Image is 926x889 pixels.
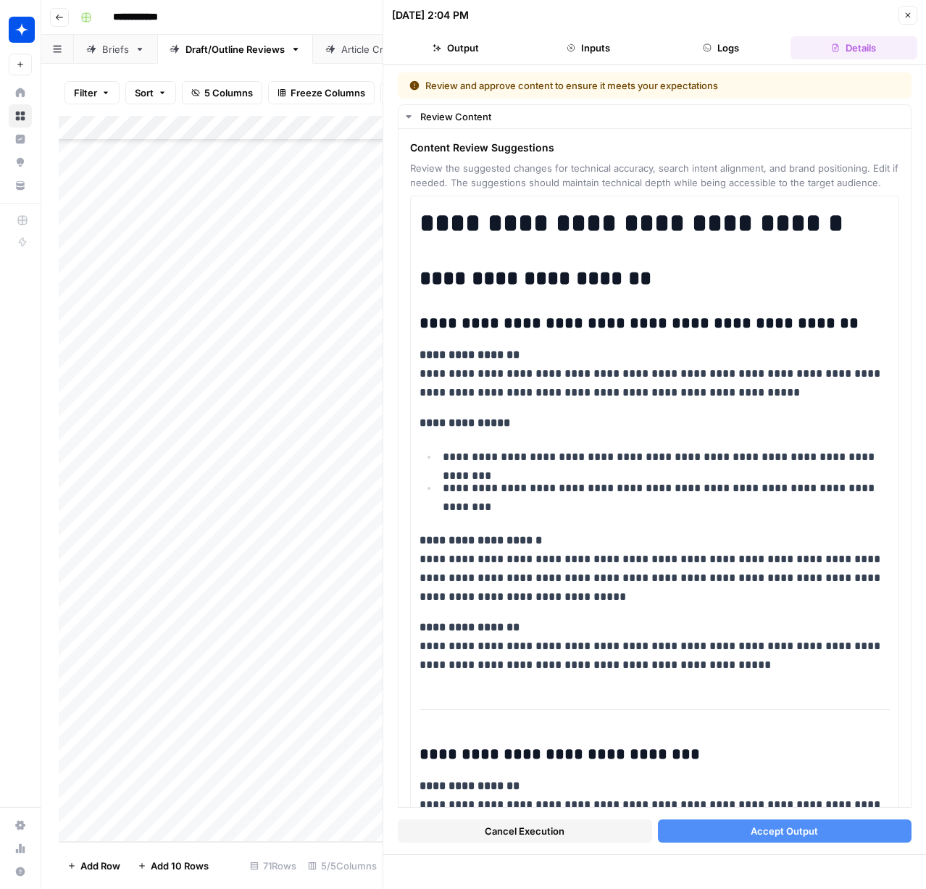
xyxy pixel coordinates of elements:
[658,36,785,59] button: Logs
[80,859,120,873] span: Add Row
[59,854,129,877] button: Add Row
[74,85,97,100] span: Filter
[129,854,217,877] button: Add 10 Rows
[751,824,818,838] span: Accept Output
[135,85,154,100] span: Sort
[268,81,375,104] button: Freeze Columns
[341,42,412,57] div: Article Creation
[9,837,32,860] a: Usage
[398,819,652,843] button: Cancel Execution
[185,42,285,57] div: Draft/Outline Reviews
[313,35,441,64] a: Article Creation
[302,854,383,877] div: 5/5 Columns
[9,860,32,883] button: Help + Support
[74,35,157,64] a: Briefs
[791,36,917,59] button: Details
[9,174,32,197] a: Your Data
[9,128,32,151] a: Insights
[157,35,313,64] a: Draft/Outline Reviews
[9,17,35,43] img: Wiz Logo
[9,104,32,128] a: Browse
[182,81,262,104] button: 5 Columns
[409,78,809,93] div: Review and approve content to ensure it meets your expectations
[658,819,912,843] button: Accept Output
[64,81,120,104] button: Filter
[151,859,209,873] span: Add 10 Rows
[102,42,129,57] div: Briefs
[399,105,911,128] button: Review Content
[125,81,176,104] button: Sort
[410,141,899,155] span: Content Review Suggestions
[291,85,365,100] span: Freeze Columns
[204,85,253,100] span: 5 Columns
[9,81,32,104] a: Home
[244,854,302,877] div: 71 Rows
[392,8,469,22] div: [DATE] 2:04 PM
[9,814,32,837] a: Settings
[410,161,899,190] span: Review the suggested changes for technical accuracy, search intent alignment, and brand positioni...
[420,109,902,124] div: Review Content
[9,151,32,174] a: Opportunities
[9,12,32,48] button: Workspace: Wiz
[485,824,564,838] span: Cancel Execution
[392,36,519,59] button: Output
[525,36,651,59] button: Inputs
